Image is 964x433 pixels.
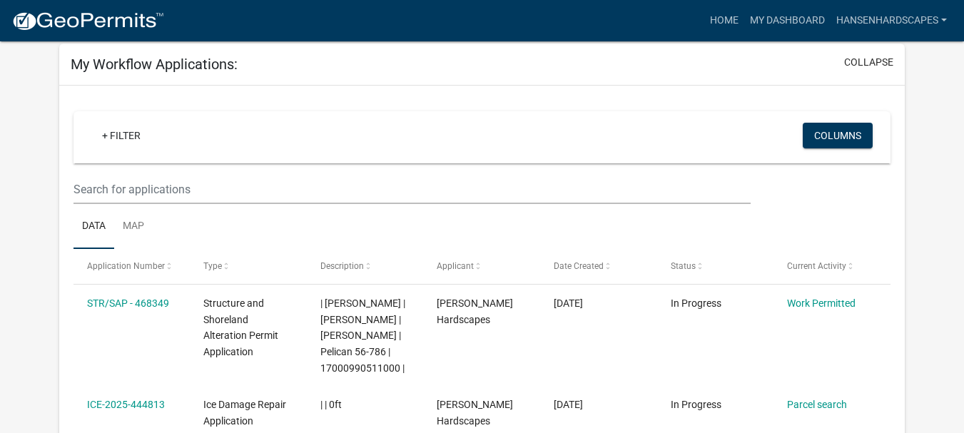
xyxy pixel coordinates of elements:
[203,297,278,357] span: Structure and Shoreland Alteration Permit Application
[773,249,891,283] datatable-header-cell: Current Activity
[91,123,152,148] a: + Filter
[73,249,191,283] datatable-header-cell: Application Number
[203,261,222,271] span: Type
[844,55,893,70] button: collapse
[744,7,831,34] a: My Dashboard
[540,249,657,283] datatable-header-cell: Date Created
[71,56,238,73] h5: My Workflow Applications:
[73,204,114,250] a: Data
[307,249,424,283] datatable-header-cell: Description
[320,297,405,374] span: | Eric Babolian | BRUCE SKJEFTE | MARGO SKJEFTE | Pelican 56-786 | 17000990511000 |
[554,261,604,271] span: Date Created
[554,297,583,309] span: 08/24/2025
[437,261,474,271] span: Applicant
[554,399,583,410] span: 07/03/2025
[787,399,847,410] a: Parcel search
[73,175,751,204] input: Search for applications
[203,399,286,427] span: Ice Damage Repair Application
[704,7,744,34] a: Home
[87,261,165,271] span: Application Number
[803,123,873,148] button: Columns
[190,249,307,283] datatable-header-cell: Type
[87,399,165,410] a: ICE-2025-444813
[87,297,169,309] a: STR/SAP - 468349
[787,297,856,309] a: Work Permitted
[320,399,342,410] span: | | 0ft
[671,399,721,410] span: In Progress
[437,399,513,427] span: Hansen Hardscapes
[671,261,696,271] span: Status
[437,297,513,325] span: Hansen Hardscapes
[423,249,540,283] datatable-header-cell: Applicant
[831,7,953,34] a: hansenhardscapes
[114,204,153,250] a: Map
[787,261,846,271] span: Current Activity
[671,297,721,309] span: In Progress
[320,261,364,271] span: Description
[656,249,773,283] datatable-header-cell: Status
